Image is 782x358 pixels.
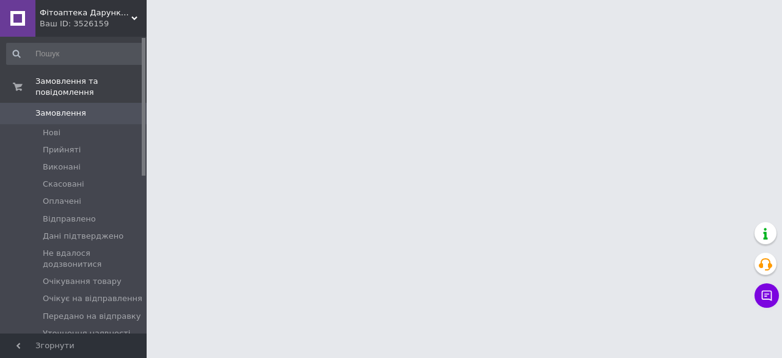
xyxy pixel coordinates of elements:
span: Прийняті [43,144,81,155]
button: Чат з покупцем [755,283,779,308]
span: Очікує на відправлення [43,293,142,304]
span: Дані підтверджено [43,231,123,242]
input: Пошук [6,43,144,65]
span: Нові [43,127,60,138]
span: Оплачені [43,196,81,207]
span: Фітоаптека Дарунки Природи [40,7,131,18]
span: Скасовані [43,179,84,190]
span: Передано на відправку [43,311,141,322]
span: Замовлення [35,108,86,119]
span: Очікування товару [43,276,122,287]
span: Не вдалося додзвонитися [43,248,143,270]
div: Ваш ID: 3526159 [40,18,147,29]
span: Відправлено [43,214,96,225]
span: Уточнення наявності [43,328,130,339]
span: Замовлення та повідомлення [35,76,147,98]
span: Виконані [43,162,81,173]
